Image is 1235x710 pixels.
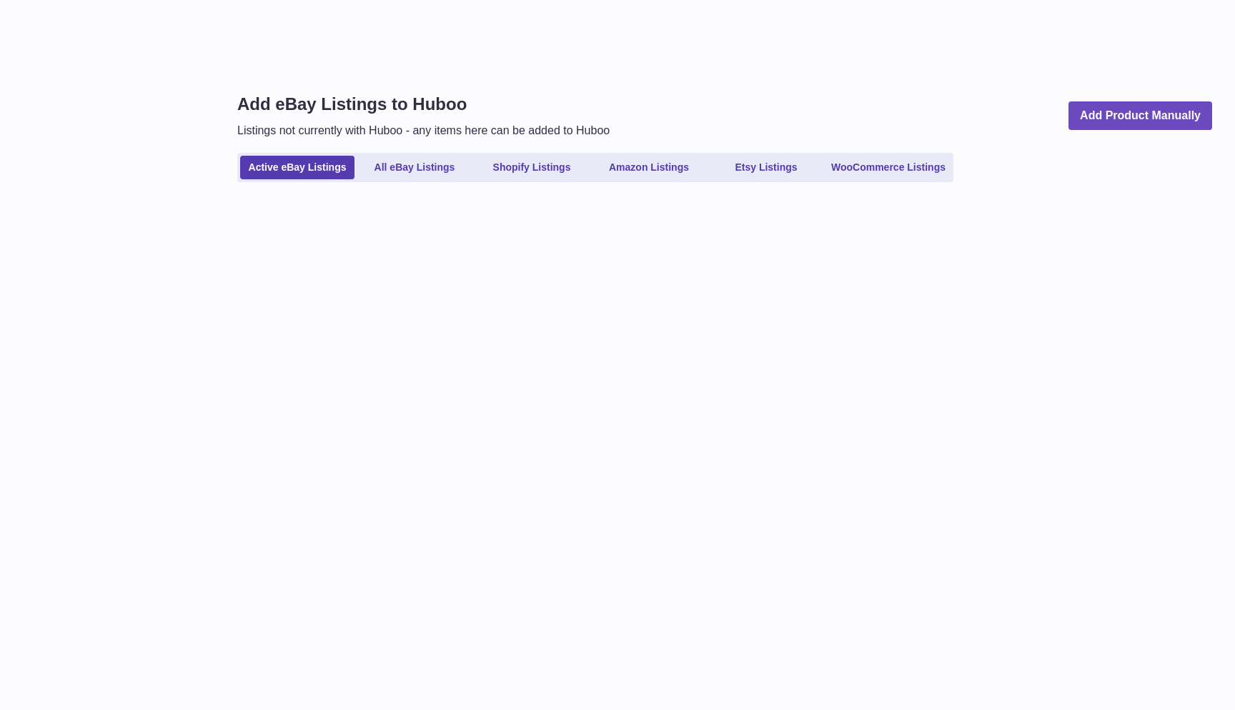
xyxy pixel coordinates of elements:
[237,123,610,139] p: Listings not currently with Huboo - any items here can be added to Huboo
[357,156,472,179] a: All eBay Listings
[237,93,610,116] h1: Add eBay Listings to Huboo
[826,156,951,179] a: WooCommerce Listings
[709,156,823,179] a: Etsy Listings
[592,156,706,179] a: Amazon Listings
[1068,101,1212,131] a: Add Product Manually
[475,156,589,179] a: Shopify Listings
[240,156,354,179] a: Active eBay Listings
